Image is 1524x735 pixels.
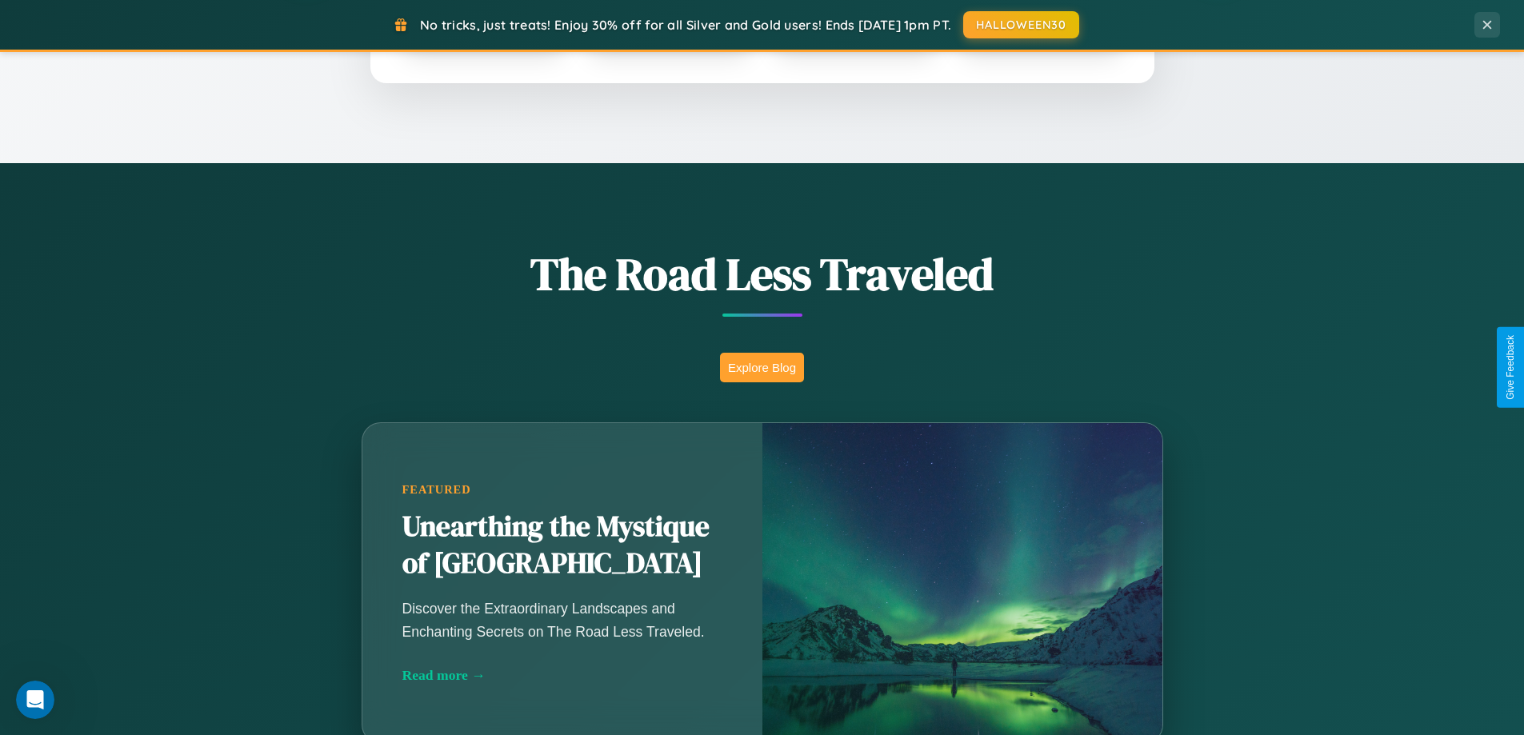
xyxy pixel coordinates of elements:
p: Discover the Extraordinary Landscapes and Enchanting Secrets on The Road Less Traveled. [402,597,722,642]
div: Give Feedback [1505,335,1516,400]
div: Featured [402,483,722,497]
button: HALLOWEEN30 [963,11,1079,38]
h1: The Road Less Traveled [282,243,1242,305]
div: Read more → [402,667,722,684]
h2: Unearthing the Mystique of [GEOGRAPHIC_DATA] [402,509,722,582]
iframe: Intercom live chat [16,681,54,719]
span: No tricks, just treats! Enjoy 30% off for all Silver and Gold users! Ends [DATE] 1pm PT. [420,17,951,33]
button: Explore Blog [720,353,804,382]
